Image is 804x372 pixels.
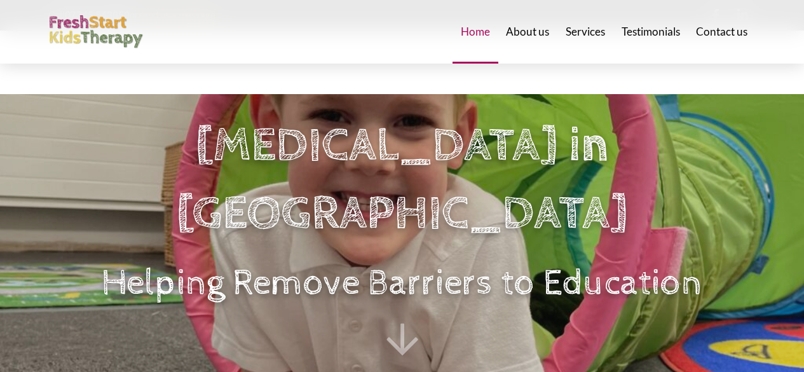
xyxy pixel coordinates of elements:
span: Contact us [696,26,747,37]
span: Testimonials [622,26,680,37]
span: Home [461,26,490,37]
p: Helping Remove Barriers to Education [102,258,702,309]
span: Services [566,26,605,37]
h1: [MEDICAL_DATA] in [GEOGRAPHIC_DATA] [69,113,735,248]
img: FreshStart Kids Therapy logo [48,15,144,49]
span: About us [506,26,549,37]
